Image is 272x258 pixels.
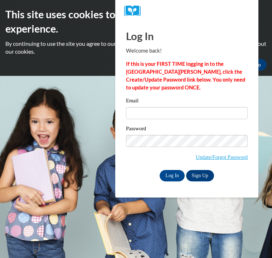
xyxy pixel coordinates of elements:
[196,154,248,160] a: Update/Forgot Password
[126,61,245,91] strong: If this is your FIRST TIME logging in to the [GEOGRAPHIC_DATA][PERSON_NAME], click the Create/Upd...
[160,170,185,181] input: Log In
[243,229,266,252] iframe: Button to launch messaging window
[126,98,248,105] label: Email
[5,7,267,36] h2: This site uses cookies to help improve your learning experience.
[124,5,146,16] img: Logo brand
[126,47,248,55] p: Welcome back!
[5,40,267,55] p: By continuing to use the site you agree to our use of cookies. Use the ‘More info’ button to read...
[186,170,214,181] a: Sign Up
[126,126,248,133] label: Password
[124,5,249,16] a: COX Campus
[126,29,248,43] h1: Log In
